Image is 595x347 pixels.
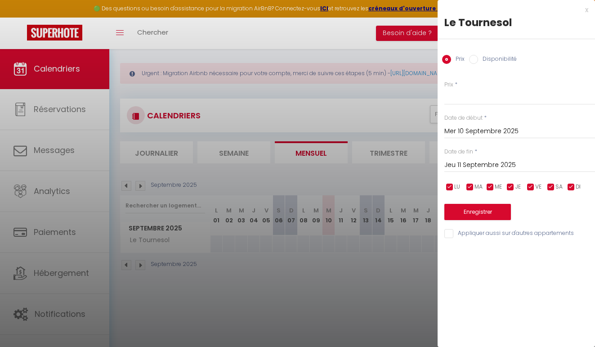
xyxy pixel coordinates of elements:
[7,4,34,31] button: Ouvrir le widget de chat LiveChat
[444,204,511,220] button: Enregistrer
[454,183,460,191] span: LU
[444,148,473,156] label: Date de fin
[555,183,563,191] span: SA
[451,55,465,65] label: Prix
[478,55,517,65] label: Disponibilité
[474,183,483,191] span: MA
[576,183,581,191] span: DI
[535,183,541,191] span: VE
[444,114,483,122] label: Date de début
[438,5,588,15] div: x
[444,15,588,30] div: Le Tournesol
[444,81,453,89] label: Prix
[515,183,521,191] span: JE
[495,183,502,191] span: ME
